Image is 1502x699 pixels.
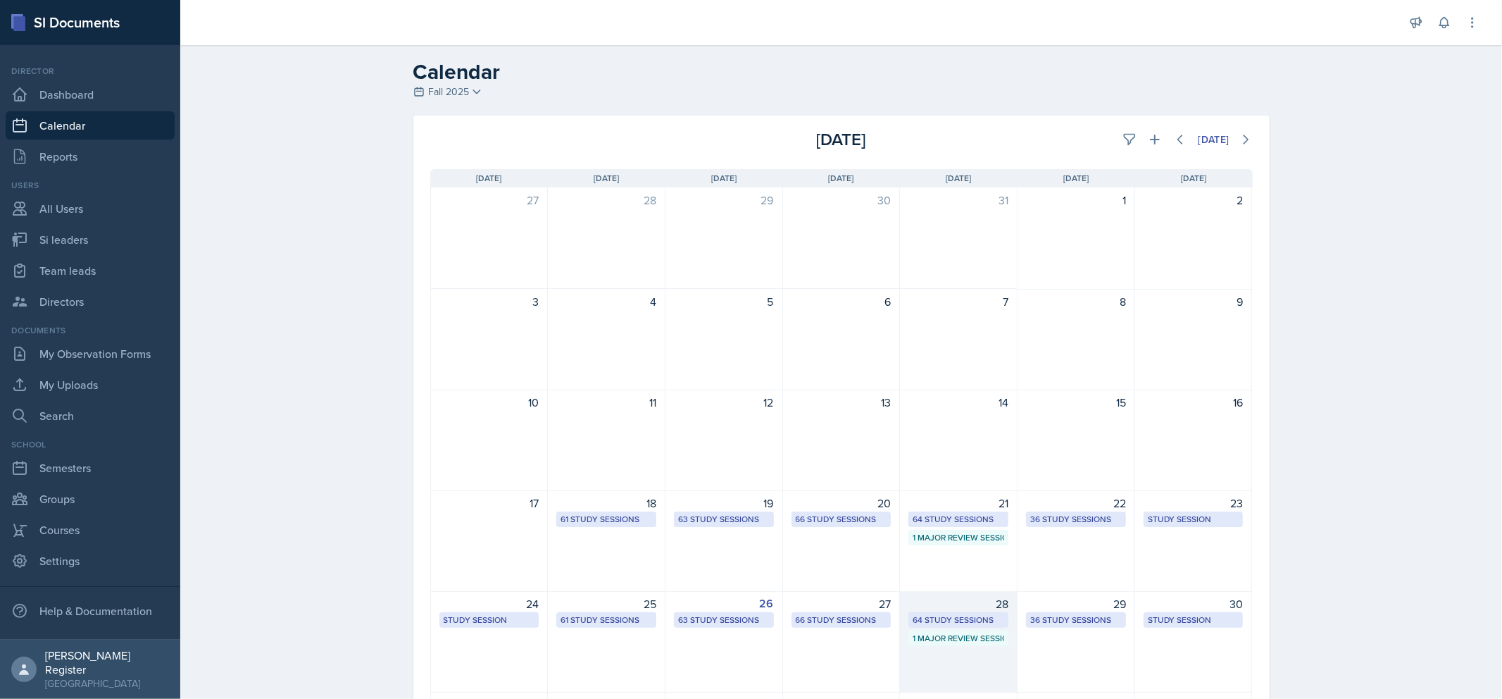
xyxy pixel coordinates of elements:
[6,516,175,544] a: Courses
[1189,128,1238,151] button: [DATE]
[6,287,175,316] a: Directors
[704,127,978,152] div: [DATE]
[678,513,770,526] div: 63 Study Sessions
[1026,595,1126,612] div: 29
[6,111,175,140] a: Calendar
[439,293,539,310] div: 3
[1148,513,1239,526] div: Study Session
[796,614,887,626] div: 66 Study Sessions
[439,495,539,512] div: 17
[791,495,891,512] div: 20
[556,293,656,310] div: 4
[561,614,652,626] div: 61 Study Sessions
[711,172,737,185] span: [DATE]
[45,648,169,676] div: [PERSON_NAME] Register
[1026,394,1126,411] div: 15
[6,80,175,109] a: Dashboard
[913,531,1004,544] div: 1 Major Review Session
[556,495,656,512] div: 18
[1026,192,1126,209] div: 1
[6,142,175,171] a: Reports
[1198,134,1229,145] div: [DATE]
[6,324,175,337] div: Documents
[439,394,539,411] div: 10
[1144,495,1244,512] div: 23
[439,595,539,612] div: 24
[674,394,774,411] div: 12
[6,485,175,513] a: Groups
[429,85,470,99] span: Fall 2025
[6,340,175,368] a: My Observation Forms
[594,172,619,185] span: [DATE]
[6,597,175,625] div: Help & Documentation
[476,172,501,185] span: [DATE]
[1144,595,1244,612] div: 30
[791,394,891,411] div: 13
[1181,172,1206,185] span: [DATE]
[556,192,656,209] div: 28
[913,614,1004,626] div: 64 Study Sessions
[674,192,774,209] div: 29
[791,595,891,612] div: 27
[674,293,774,310] div: 5
[1144,192,1244,209] div: 2
[45,676,169,691] div: [GEOGRAPHIC_DATA]
[6,256,175,285] a: Team leads
[1144,293,1244,310] div: 9
[6,371,175,399] a: My Uploads
[6,179,175,192] div: Users
[6,438,175,451] div: School
[556,595,656,612] div: 25
[829,172,854,185] span: [DATE]
[439,192,539,209] div: 27
[674,495,774,512] div: 19
[908,595,1008,612] div: 28
[444,614,535,626] div: Study Session
[908,394,1008,411] div: 14
[6,454,175,482] a: Semesters
[1148,614,1239,626] div: Study Session
[6,547,175,575] a: Settings
[791,192,891,209] div: 30
[913,632,1004,645] div: 1 Major Review Session
[556,394,656,411] div: 11
[674,595,774,612] div: 26
[1144,394,1244,411] div: 16
[1026,293,1126,310] div: 8
[908,192,1008,209] div: 31
[561,513,652,526] div: 61 Study Sessions
[791,293,891,310] div: 6
[6,194,175,223] a: All Users
[1063,172,1089,185] span: [DATE]
[1030,513,1122,526] div: 36 Study Sessions
[6,65,175,78] div: Director
[908,495,1008,512] div: 21
[796,513,887,526] div: 66 Study Sessions
[908,293,1008,310] div: 7
[946,172,971,185] span: [DATE]
[6,225,175,254] a: Si leaders
[913,513,1004,526] div: 64 Study Sessions
[1026,495,1126,512] div: 22
[413,59,1270,85] h2: Calendar
[6,402,175,430] a: Search
[678,614,770,626] div: 63 Study Sessions
[1030,614,1122,626] div: 36 Study Sessions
